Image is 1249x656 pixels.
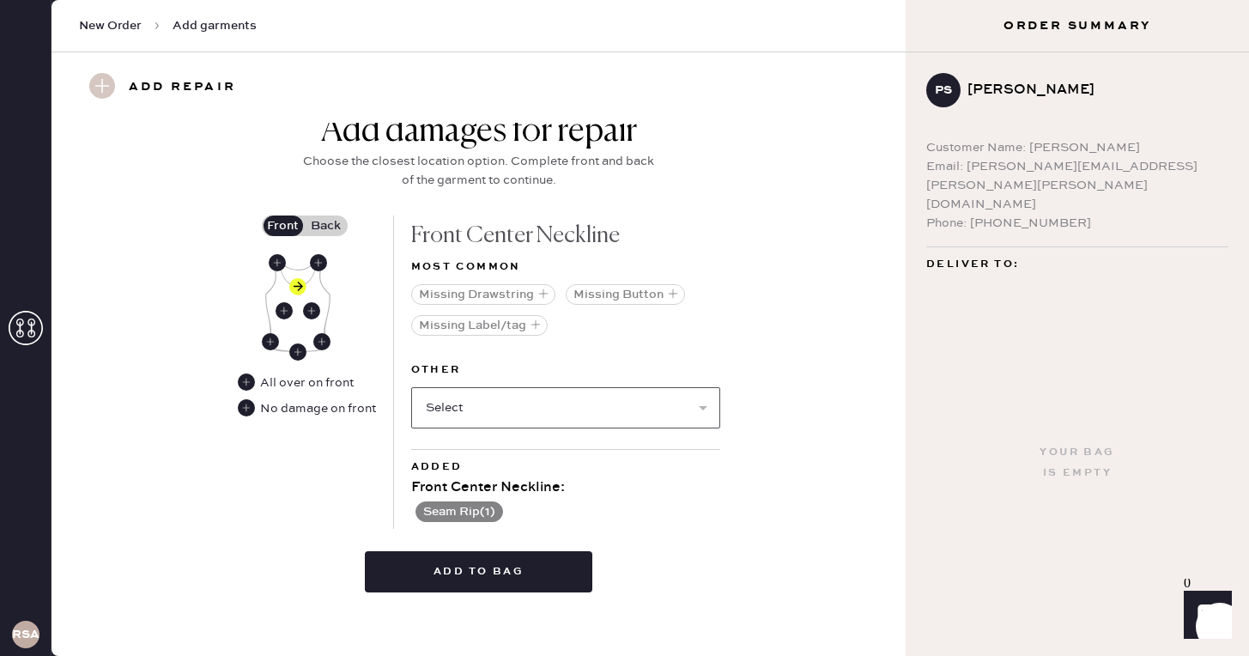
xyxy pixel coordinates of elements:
iframe: Front Chat [1167,579,1241,653]
div: Add damages for repair [299,111,659,152]
div: Most common [411,257,720,277]
div: Front Left Body [303,302,320,319]
button: Missing Label/tag [411,315,548,336]
span: Add garments [173,17,257,34]
div: [PERSON_NAME] [967,80,1215,100]
div: Front Center Neckline [411,216,720,257]
button: Missing Drawstring [411,284,555,305]
img: Garment image [265,258,330,352]
button: Add to bag [365,551,592,592]
div: Front Left Seam [313,333,330,350]
div: All over on front [238,374,355,392]
span: New Order [79,17,142,34]
button: Missing Button [566,284,685,305]
label: Front [262,216,305,236]
div: Added [411,457,720,477]
label: Back [305,216,348,236]
button: Seam Rip(1) [415,501,503,522]
div: Front Right Seam [262,333,279,350]
div: Front Left Shoulder [310,254,327,271]
h3: RSA [12,629,39,641]
div: Your bag is empty [1040,442,1114,483]
div: Phone: [PHONE_NUMBER] [926,214,1228,233]
h3: PS [935,84,952,96]
h3: Order Summary [906,17,1249,34]
div: Front Center Neckline [289,278,306,295]
div: Front Center Neckline : [411,477,720,498]
label: Other [411,360,720,380]
div: All over on front [260,374,354,392]
h3: Add repair [129,73,236,102]
div: Front Right Shoulder [269,254,286,271]
div: Front Right Body [276,302,293,319]
div: Front Center Hem [289,343,306,361]
div: Choose the closest location option. Complete front and back of the garment to continue. [299,152,659,190]
div: No damage on front [260,399,376,418]
div: Email: [PERSON_NAME][EMAIL_ADDRESS][PERSON_NAME][PERSON_NAME][DOMAIN_NAME] [926,157,1228,214]
span: Deliver to: [926,254,1019,275]
div: No damage on front [238,399,376,418]
div: Customer Name: [PERSON_NAME] [926,138,1228,157]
